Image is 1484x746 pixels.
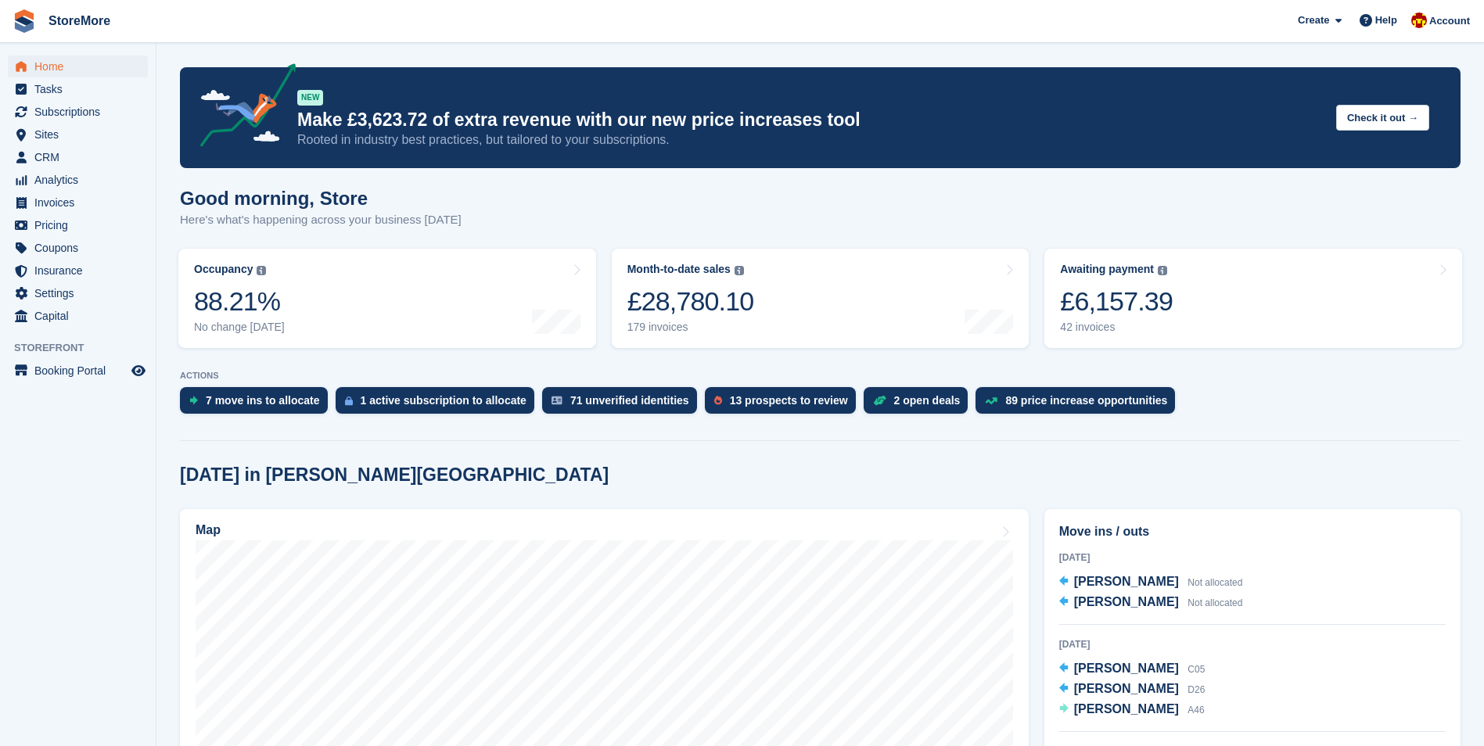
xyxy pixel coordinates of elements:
span: Sites [34,124,128,145]
span: Insurance [34,260,128,282]
a: menu [8,260,148,282]
a: StoreMore [42,8,117,34]
div: 1 active subscription to allocate [361,394,526,407]
div: 71 unverified identities [570,394,689,407]
span: Analytics [34,169,128,191]
img: stora-icon-8386f47178a22dfd0bd8f6a31ec36ba5ce8667c1dd55bd0f319d3a0aa187defe.svg [13,9,36,33]
a: [PERSON_NAME] A46 [1059,700,1205,720]
span: Home [34,56,128,77]
p: Make £3,623.72 of extra revenue with our new price increases tool [297,109,1324,131]
span: Pricing [34,214,128,236]
div: NEW [297,90,323,106]
img: icon-info-grey-7440780725fd019a000dd9b08b2336e03edf1995a4989e88bcd33f0948082b44.svg [257,266,266,275]
span: Not allocated [1188,597,1242,608]
a: menu [8,101,148,123]
a: [PERSON_NAME] Not allocated [1059,593,1243,613]
div: £6,157.39 [1060,285,1173,317]
span: Invoices [34,192,128,213]
div: Month-to-date sales [627,263,731,276]
span: Help [1375,13,1397,28]
span: Storefront [14,340,156,356]
a: menu [8,124,148,145]
a: menu [8,305,148,327]
span: Not allocated [1188,577,1242,588]
div: [DATE] [1059,551,1446,565]
img: deal-1b604bf984904fb50ccaf53a9ad4b4a5d6e5aea283cecdc64d6e3604feb123c2.svg [873,395,886,406]
span: [PERSON_NAME] [1074,662,1179,675]
img: price_increase_opportunities-93ffe204e8149a01c8c9dc8f82e8f89637d9d84a8eef4429ea346261dce0b2c0.svg [985,397,997,404]
div: 2 open deals [894,394,961,407]
a: [PERSON_NAME] C05 [1059,659,1206,680]
a: [PERSON_NAME] D26 [1059,680,1206,700]
h1: Good morning, Store [180,188,462,209]
div: 88.21% [194,285,285,317]
div: [DATE] [1059,637,1446,651]
img: move_ins_to_allocate_icon-fdf77a2bb77ea45bf5b3d319d69a93e2d87916cf1d5bf7949dd705db3b84f3ca.svg [189,396,198,405]
span: CRM [34,146,128,168]
a: menu [8,192,148,213]
div: 42 invoices [1060,321,1173,334]
p: Rooted in industry best practices, but tailored to your subscriptions. [297,131,1324,149]
div: No change [DATE] [194,321,285,334]
a: menu [8,282,148,304]
div: Awaiting payment [1060,263,1154,276]
span: A46 [1188,705,1204,716]
a: menu [8,146,148,168]
img: icon-info-grey-7440780725fd019a000dd9b08b2336e03edf1995a4989e88bcd33f0948082b44.svg [1158,266,1167,275]
img: active_subscription_to_allocate_icon-d502201f5373d7db506a760aba3b589e785aa758c864c3986d89f69b8ff3... [345,396,353,406]
img: verify_identity-adf6edd0f0f0b5bbfe63781bf79b02c33cf7c696d77639b501bdc392416b5a36.svg [552,396,562,405]
a: 13 prospects to review [705,387,864,421]
span: Subscriptions [34,101,128,123]
div: Occupancy [194,263,253,276]
a: menu [8,78,148,100]
span: D26 [1188,684,1205,695]
a: Occupancy 88.21% No change [DATE] [178,249,596,348]
a: menu [8,214,148,236]
div: 89 price increase opportunities [1005,394,1167,407]
span: Coupons [34,237,128,259]
h2: [DATE] in [PERSON_NAME][GEOGRAPHIC_DATA] [180,464,609,486]
img: Store More Team [1411,13,1427,28]
p: ACTIONS [180,371,1461,381]
a: menu [8,237,148,259]
img: price-adjustments-announcement-icon-8257ccfd72463d97f412b2fc003d46551f7dbcb40ab6d574587a9cd5c0d94... [187,63,296,152]
div: 13 prospects to review [730,394,848,407]
img: prospect-51fa495bee0391a8d652442698ab0144808aea92771e9ea1ae160a38d050c398.svg [714,396,722,405]
span: [PERSON_NAME] [1074,682,1179,695]
h2: Map [196,523,221,537]
span: [PERSON_NAME] [1074,575,1179,588]
span: [PERSON_NAME] [1074,702,1179,716]
h2: Move ins / outs [1059,522,1446,541]
a: menu [8,56,148,77]
a: Awaiting payment £6,157.39 42 invoices [1044,249,1462,348]
a: 89 price increase opportunities [976,387,1183,421]
a: Preview store [129,361,148,380]
button: Check it out → [1336,105,1429,131]
span: Account [1429,13,1470,29]
a: 7 move ins to allocate [180,387,336,421]
span: Capital [34,305,128,327]
a: [PERSON_NAME] Not allocated [1059,572,1243,593]
img: icon-info-grey-7440780725fd019a000dd9b08b2336e03edf1995a4989e88bcd33f0948082b44.svg [735,266,744,275]
div: 179 invoices [627,321,754,334]
a: menu [8,360,148,382]
span: [PERSON_NAME] [1074,595,1179,608]
a: 1 active subscription to allocate [336,387,542,421]
a: menu [8,169,148,191]
a: Month-to-date sales £28,780.10 179 invoices [612,249,1029,348]
span: Booking Portal [34,360,128,382]
a: 2 open deals [864,387,976,421]
span: C05 [1188,664,1205,675]
div: 7 move ins to allocate [206,394,320,407]
p: Here's what's happening across your business [DATE] [180,211,462,229]
div: £28,780.10 [627,285,754,317]
a: 71 unverified identities [542,387,705,421]
span: Settings [34,282,128,304]
span: Tasks [34,78,128,100]
span: Create [1298,13,1329,28]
